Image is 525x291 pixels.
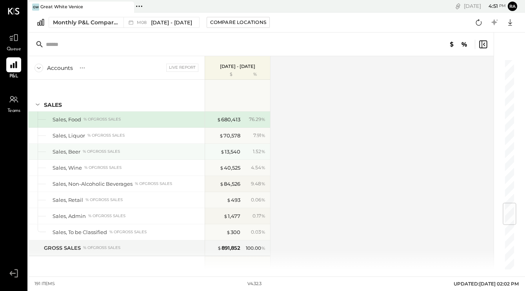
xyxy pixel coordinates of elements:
[226,229,240,236] div: 300
[253,148,265,155] div: 1.52
[261,212,265,219] span: %
[53,212,86,220] div: Sales, Admin
[9,73,18,80] span: P&L
[261,196,265,203] span: %
[53,116,81,123] div: Sales, Food
[454,281,519,287] span: UPDATED: [DATE] 02:02 PM
[261,132,265,138] span: %
[151,19,192,26] span: [DATE] - [DATE]
[0,92,27,115] a: Teams
[220,148,240,156] div: 13,540
[220,148,225,155] span: $
[251,229,265,236] div: 0.03
[261,180,265,187] span: %
[53,196,83,204] div: Sales, Retail
[49,17,200,28] button: Monthly P&L Comparison M08[DATE] - [DATE]
[44,244,81,252] div: GROSS SALES
[53,18,119,26] div: Monthly P&L Comparison
[85,197,123,203] div: % of GROSS SALES
[53,164,82,172] div: Sales, Wine
[261,164,265,170] span: %
[35,281,55,287] div: 191 items
[261,148,265,154] span: %
[220,164,240,172] div: 40,525
[84,165,122,170] div: % of GROSS SALES
[7,108,20,115] span: Teams
[261,116,265,122] span: %
[53,229,107,236] div: Sales, To be Classified
[135,181,172,187] div: % of GROSS SALES
[220,181,224,187] span: $
[251,196,265,203] div: 0.06
[40,4,83,10] div: Great White Venice
[220,165,224,171] span: $
[84,117,121,122] div: % of GROSS SALES
[220,64,255,69] p: [DATE] - [DATE]
[217,116,240,123] div: 680,413
[83,149,120,154] div: % of GROSS SALES
[253,212,265,220] div: 0.17
[109,229,147,235] div: % of GROSS SALES
[246,245,265,252] div: 100.00
[47,64,73,72] div: Accounts
[217,245,222,251] span: $
[226,229,231,235] span: $
[482,2,498,10] span: 4 : 51
[508,2,517,11] button: ra
[454,2,462,10] div: copy link
[247,281,262,287] div: v 4.32.3
[219,132,223,139] span: $
[53,132,85,139] div: Sales, Liquor
[253,132,265,139] div: 7.91
[7,46,21,53] span: Queue
[251,164,265,171] div: 4.54
[464,2,506,10] div: [DATE]
[223,212,240,220] div: 1,477
[220,180,240,188] div: 84,526
[261,245,265,251] span: %
[207,17,270,28] button: Compare Locations
[499,3,506,9] span: pm
[217,244,240,252] div: 891,852
[53,180,133,188] div: Sales, Non-Alcoholic Beverages
[219,132,240,139] div: 70,578
[242,71,268,78] div: %
[217,116,221,123] span: $
[53,148,80,156] div: Sales, Beer
[32,4,39,11] div: GW
[227,196,240,204] div: 493
[0,57,27,80] a: P&L
[209,71,240,78] div: $
[0,30,27,53] a: Queue
[44,101,62,109] div: SALES
[223,213,228,219] span: $
[88,213,125,219] div: % of GROSS SALES
[210,19,266,26] div: Compare Locations
[83,245,120,251] div: % of GROSS SALES
[87,133,125,138] div: % of GROSS SALES
[227,197,231,203] span: $
[261,229,265,235] span: %
[166,64,198,71] div: Live Report
[249,116,265,123] div: 76.29
[251,180,265,187] div: 9.48
[137,20,149,25] span: M08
